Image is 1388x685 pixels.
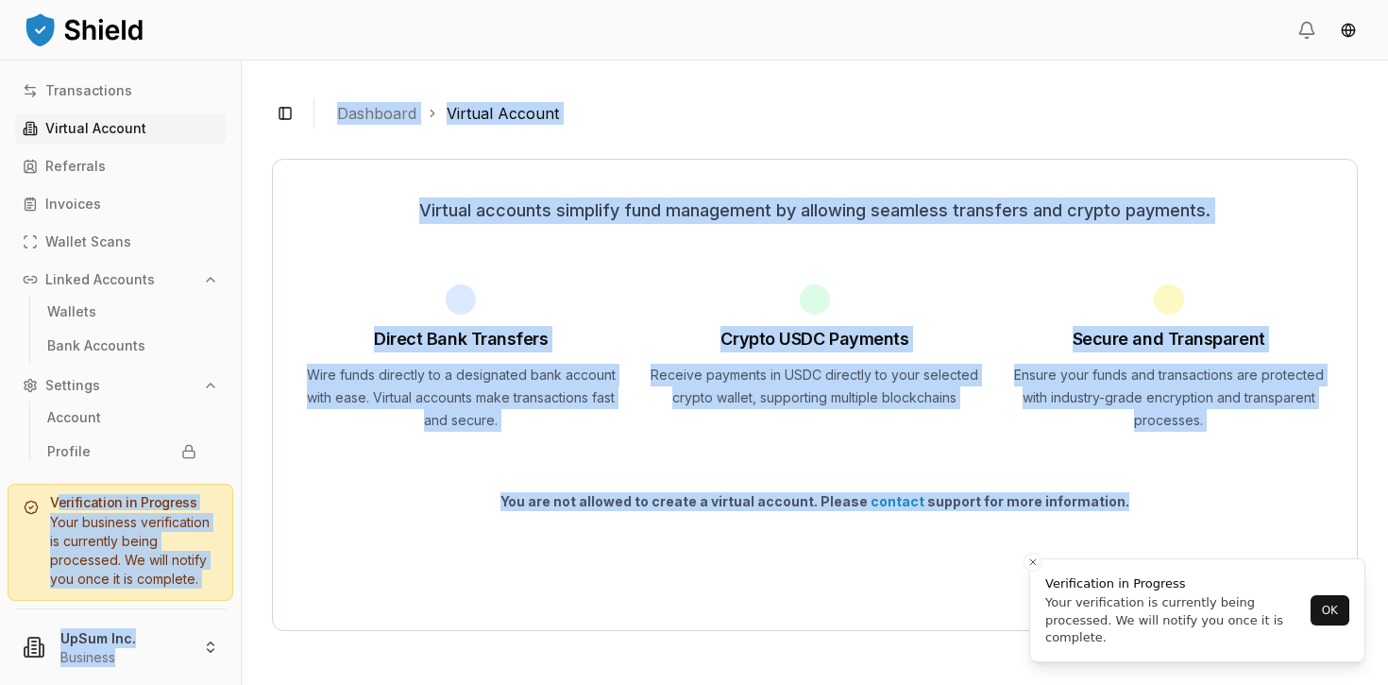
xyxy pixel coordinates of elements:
[40,331,204,361] a: Bank Accounts
[45,84,132,97] p: Transactions
[8,484,233,601] a: Verification in ProgressYour business verification is currently being processed. We will notify y...
[45,273,155,286] p: Linked Accounts
[47,305,96,318] p: Wallets
[15,76,226,106] a: Transactions
[1045,574,1305,593] div: Verification in Progress
[1003,364,1334,432] p: Ensure your funds and transactions are protected with industry-grade encryption and transparent p...
[24,496,217,509] h5: Verification in Progress
[924,493,1129,509] span: support for more information.
[8,617,233,677] button: UpSum Inc.Business
[40,402,204,433] a: Account
[60,628,188,648] p: UpSum Inc.
[45,379,100,392] p: Settings
[15,189,226,219] a: Invoices
[45,197,101,211] p: Invoices
[47,339,145,352] p: Bank Accounts
[23,10,145,48] img: ShieldPay Logo
[296,364,627,432] p: Wire funds directly to a designated bank account with ease. Virtual accounts make transactions fa...
[45,122,146,135] p: Virtual Account
[15,265,226,295] button: Linked Accounts
[40,297,204,327] a: Wallets
[15,227,226,257] a: Wallet Scans
[500,493,871,509] span: You are not allowed to create a virtual account. Please
[296,197,1334,224] p: Virtual accounts simplify fund management by allowing seamless transfers and crypto payments.
[337,102,1343,125] nav: breadcrumb
[650,364,981,409] p: Receive payments in USDC directly to your selected crypto wallet, supporting multiple blockchains
[47,411,101,424] p: Account
[45,160,106,173] p: Referrals
[720,326,908,352] h1: Crypto USDC Payments
[374,326,549,352] h1: Direct Bank Transfers
[47,445,91,458] p: Profile
[24,513,217,589] div: Your business verification is currently being processed. We will notify you once it is complete.
[1073,326,1265,352] h1: Secure and Transparent
[1045,594,1305,646] div: Your verification is currently being processed. We will notify you once it is complete.
[1024,553,1042,572] button: Close toast
[1311,595,1349,625] button: OK
[447,102,559,125] a: Virtual Account
[871,493,924,509] a: contact
[45,235,131,248] p: Wallet Scans
[337,102,416,125] a: Dashboard
[15,370,226,401] button: Settings
[60,648,188,667] p: Business
[40,437,204,467] a: Profile
[15,113,226,144] a: Virtual Account
[15,151,226,181] a: Referrals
